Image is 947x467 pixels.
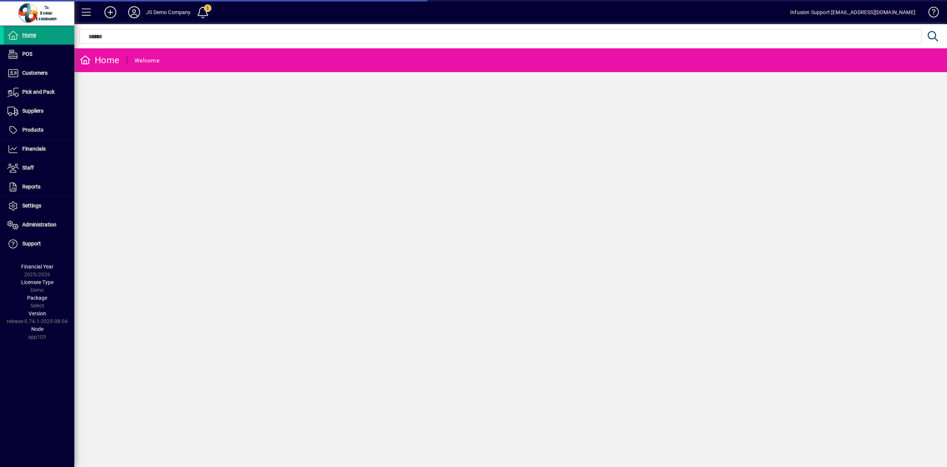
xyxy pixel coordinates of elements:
[22,127,43,133] span: Products
[22,89,55,95] span: Pick and Pack
[134,55,159,67] div: Welcome
[31,326,43,332] span: Node
[4,140,74,158] a: Financials
[29,310,46,316] span: Version
[790,6,915,18] div: Infusion Support [EMAIL_ADDRESS][DOMAIN_NAME]
[22,70,48,76] span: Customers
[4,178,74,196] a: Reports
[4,64,74,83] a: Customers
[4,235,74,253] a: Support
[21,279,53,285] span: Licensee Type
[27,295,47,301] span: Package
[22,51,32,57] span: POS
[4,102,74,120] a: Suppliers
[4,197,74,215] a: Settings
[923,1,938,26] a: Knowledge Base
[22,222,56,228] span: Administration
[22,184,40,190] span: Reports
[22,203,41,209] span: Settings
[22,146,46,152] span: Financials
[4,45,74,64] a: POS
[4,159,74,177] a: Staff
[122,6,146,19] button: Profile
[4,83,74,102] a: Pick and Pack
[22,108,43,114] span: Suppliers
[98,6,122,19] button: Add
[4,216,74,234] a: Administration
[22,165,34,171] span: Staff
[22,32,36,38] span: Home
[22,241,41,247] span: Support
[80,54,119,66] div: Home
[4,121,74,139] a: Products
[21,264,53,270] span: Financial Year
[146,6,191,18] div: JS Demo Company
